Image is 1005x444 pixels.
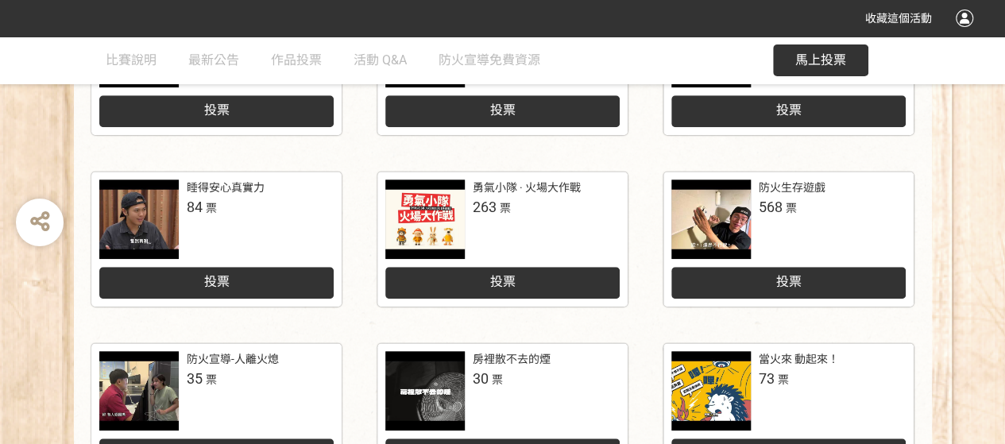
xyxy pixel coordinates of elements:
[473,199,497,215] span: 263
[759,351,839,368] div: 當火來 動起來！
[206,202,217,214] span: 票
[795,52,846,68] span: 馬上投票
[106,37,157,84] a: 比賽說明
[773,44,868,76] button: 馬上投票
[492,373,503,386] span: 票
[759,199,783,215] span: 568
[187,351,279,368] div: 防火宣導-人離火熄
[759,370,775,387] span: 73
[775,102,801,118] span: 投票
[473,351,551,368] div: 房裡散不去的煙
[489,102,515,118] span: 投票
[354,37,407,84] a: 活動 Q&A
[775,274,801,289] span: 投票
[203,274,229,289] span: 投票
[271,52,322,68] span: 作品投票
[206,373,217,386] span: 票
[473,370,489,387] span: 30
[663,172,914,307] a: 防火生存遊戲568票投票
[865,12,932,25] span: 收藏這個活動
[377,172,628,307] a: 勇氣小隊 · 火場大作戰263票投票
[439,52,540,68] span: 防火宣導免費資源
[759,180,825,196] div: 防火生存遊戲
[271,37,322,84] a: 作品投票
[187,370,203,387] span: 35
[500,202,511,214] span: 票
[354,52,407,68] span: 活動 Q&A
[439,37,540,84] a: 防火宣導免費資源
[188,37,239,84] a: 最新公告
[473,180,581,196] div: 勇氣小隊 · 火場大作戰
[106,52,157,68] span: 比賽說明
[188,52,239,68] span: 最新公告
[203,102,229,118] span: 投票
[91,172,342,307] a: 睡得安心真實力84票投票
[187,180,265,196] div: 睡得安心真實力
[187,199,203,215] span: 84
[489,274,515,289] span: 投票
[786,202,797,214] span: 票
[778,373,789,386] span: 票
